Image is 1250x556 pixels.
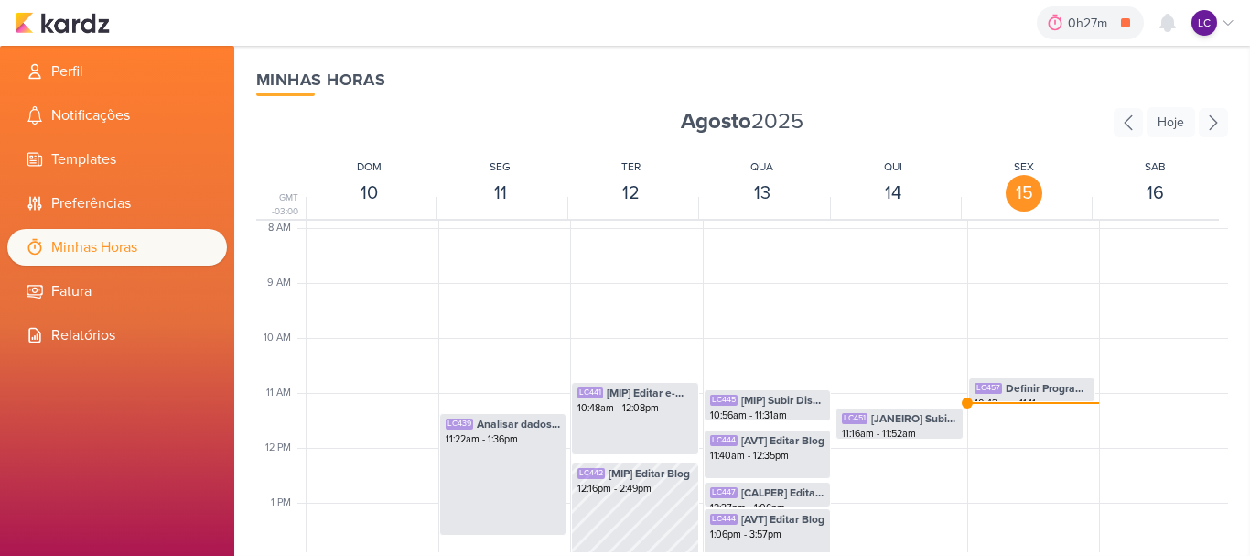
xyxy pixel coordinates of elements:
[351,175,388,212] div: 10
[741,392,825,409] span: [MIP] Subir Disparo
[7,273,227,310] li: Fatura
[490,158,511,175] div: SEG
[267,276,302,291] div: 9 AM
[268,221,302,236] div: 8 AM
[264,331,302,346] div: 10 AM
[613,175,650,212] div: 12
[842,413,867,424] div: LC451
[842,427,957,442] div: 11:16am - 11:52am
[15,12,110,34] img: kardz.app
[710,514,738,525] div: LC444
[265,441,302,456] div: 12 PM
[710,409,825,423] div: 10:56am - 11:31am
[7,141,227,178] li: Templates
[1147,107,1195,137] div: Hoje
[271,496,302,511] div: 1 PM
[710,395,738,406] div: LC445
[741,511,824,528] span: [AVT] Editar Blog
[975,383,1002,394] div: LC457
[609,465,690,482] span: [MIP] Editar Blog
[884,158,902,175] div: QUI
[7,229,227,266] li: Minhas Horas
[607,385,693,401] span: [MIP] Editar e-mail
[621,158,641,175] div: TER
[710,487,738,498] div: LC447
[7,185,227,222] li: Preferências
[1006,175,1042,212] div: 15
[1014,158,1034,175] div: SEX
[1145,158,1166,175] div: SAB
[446,419,473,430] div: LC439
[681,108,751,135] strong: Agosto
[256,68,1228,93] div: Minhas Horas
[1198,15,1211,31] p: LC
[577,387,603,398] div: LC441
[1137,175,1173,212] div: 16
[256,191,302,219] div: GMT -03:00
[744,175,781,212] div: 13
[710,435,738,446] div: LC444
[975,397,1090,411] div: 10:43am - 11:11am
[7,317,227,354] li: Relatórios
[266,386,302,401] div: 11 AM
[710,449,825,463] div: 11:40am - 12:35pm
[875,175,911,212] div: 14
[1068,14,1113,33] div: 0h27m
[741,432,824,449] span: [AVT] Editar Blog
[577,401,693,416] div: 10:48am - 12:08pm
[710,501,825,516] div: 12:37pm - 1:06pm
[741,485,825,501] span: [CALPER] Editar E-mail
[577,468,605,479] div: LC442
[1006,380,1090,397] span: Definir Programação da Próxima Semana
[1191,10,1217,36] div: Laís Costa
[7,97,227,134] li: Notificações
[482,175,519,212] div: 11
[357,158,382,175] div: DOM
[750,158,773,175] div: QUA
[477,416,561,432] span: Analisar dados dos e-mails
[710,528,825,542] div: 1:06pm - 3:57pm
[446,432,561,447] div: 11:22am - 1:36pm
[7,53,227,90] li: Perfil
[577,482,693,496] div: 12:16pm - 2:49pm
[871,410,957,427] span: [JANEIRO] Subir Disparo 14/08
[681,107,803,136] span: 2025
